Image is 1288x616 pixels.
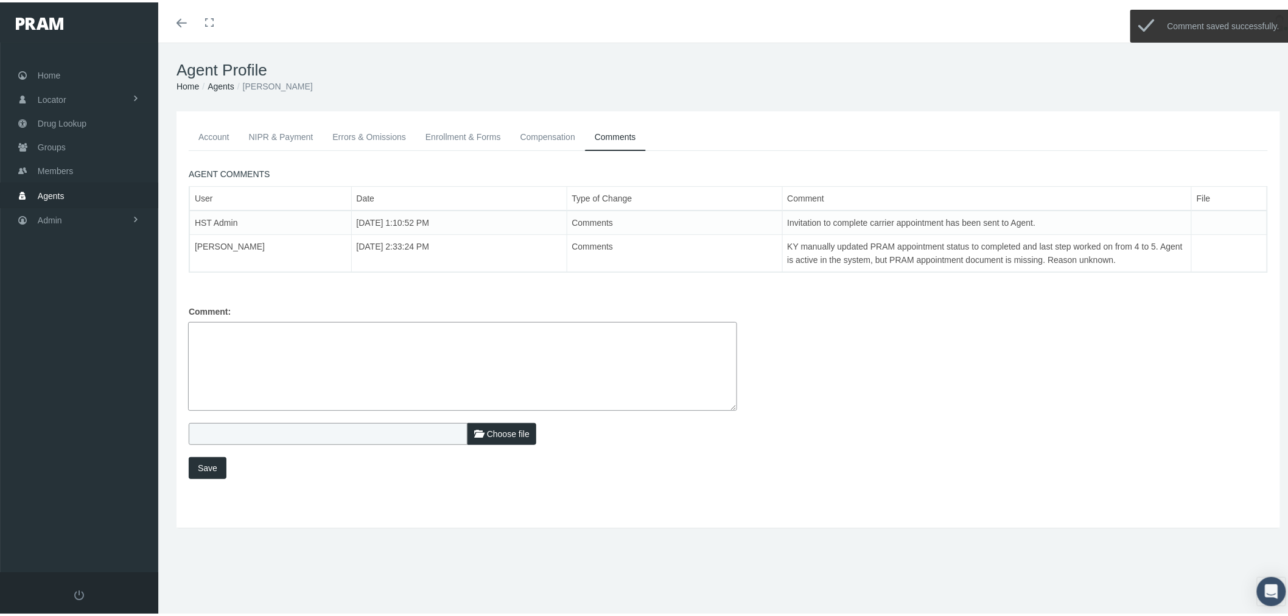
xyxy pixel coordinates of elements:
[38,133,66,156] span: Groups
[567,184,782,208] th: Type of Change
[38,86,66,109] span: Locator
[16,15,63,27] img: PRAM_20_x_78.png
[1257,575,1286,604] div: Open Intercom Messenger
[782,208,1192,233] td: Invitation to complete carrier appointment has been sent to Agent.
[487,427,530,436] span: Choose file
[38,157,73,180] span: Members
[416,121,511,148] a: Enrollment & Forms
[234,77,313,91] li: [PERSON_NAME]
[180,298,240,320] label: Comment:
[239,121,323,148] a: NIPR & Payment
[177,58,1280,77] h1: Agent Profile
[198,461,217,471] span: Save
[567,208,782,233] td: Comments
[323,121,416,148] a: Errors & Omissions
[38,206,62,229] span: Admin
[1192,184,1267,208] th: File
[351,232,567,269] td: [DATE] 2:33:24 PM
[351,184,567,208] th: Date
[38,61,60,85] span: Home
[38,182,65,205] span: Agents
[189,121,239,148] a: Account
[585,121,646,149] a: Comments
[351,208,567,233] td: [DATE] 1:10:52 PM
[208,79,234,89] a: Agents
[189,455,226,477] button: Save
[782,184,1192,208] th: Comment
[38,110,86,133] span: Drug Lookup
[567,232,782,269] td: Comments
[782,232,1192,269] td: KY manually updated PRAM appointment status to completed and last step worked on from 4 to 5. Age...
[190,184,352,208] th: User
[190,232,352,269] td: [PERSON_NAME]
[189,167,1268,177] h5: AGENT COMMENTS
[511,121,585,148] a: Compensation
[177,79,199,89] a: Home
[190,208,352,233] td: HST Admin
